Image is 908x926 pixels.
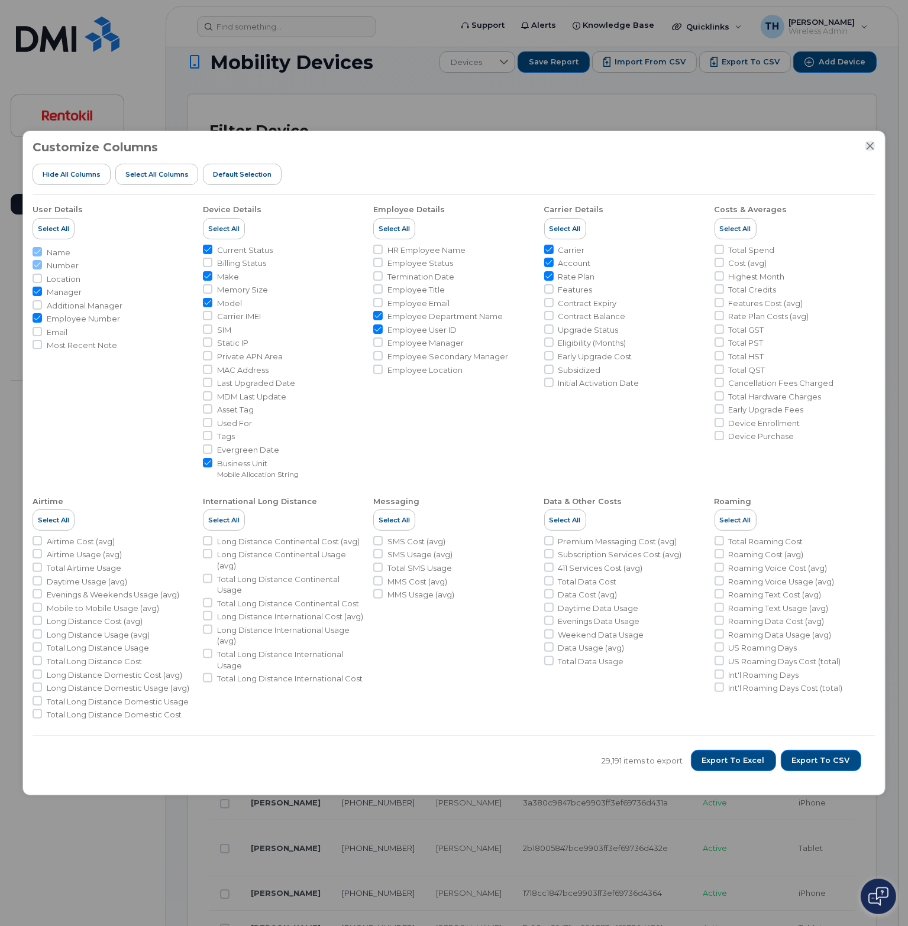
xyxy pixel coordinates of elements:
[387,563,452,574] span: Total SMS Usage
[558,576,617,587] span: Total Data Cost
[715,204,787,215] div: Costs & Averages
[33,496,63,507] div: Airtime
[43,170,101,179] span: Hide All Columns
[47,340,117,351] span: Most Recent Note
[602,755,683,766] span: 29,191 items to export
[217,625,364,646] span: Long Distance International Usage (avg)
[715,496,752,507] div: Roaming
[729,563,828,574] span: Roaming Voice Cost (avg)
[729,337,764,349] span: Total PST
[868,887,888,906] img: Open chat
[715,509,757,531] button: Select All
[729,311,809,322] span: Rate Plan Costs (avg)
[558,656,624,667] span: Total Data Usage
[720,224,751,233] span: Select All
[729,284,777,295] span: Total Credits
[729,629,832,641] span: Roaming Data Usage (avg)
[387,549,453,560] span: SMS Usage (avg)
[217,418,252,429] span: Used For
[550,515,581,525] span: Select All
[125,170,189,179] span: Select all Columns
[729,351,764,362] span: Total HST
[217,337,248,349] span: Static IP
[865,141,875,151] button: Close
[558,245,585,256] span: Carrier
[558,536,677,547] span: Premium Messaging Cost (avg)
[729,549,804,560] span: Roaming Cost (avg)
[217,351,283,362] span: Private APN Area
[373,496,419,507] div: Messaging
[47,670,182,681] span: Long Distance Domestic Cost (avg)
[373,218,415,239] button: Select All
[544,509,586,531] button: Select All
[387,258,453,269] span: Employee Status
[217,649,364,671] span: Total Long Distance International Usage
[217,284,268,295] span: Memory Size
[217,378,295,389] span: Last Upgraded Date
[558,616,640,627] span: Evenings Data Usage
[47,589,179,600] span: Evenings & Weekends Usage (avg)
[47,247,70,258] span: Name
[217,391,286,402] span: MDM Last Update
[217,549,364,571] span: Long Distance Continental Usage (avg)
[387,536,445,547] span: SMS Cost (avg)
[729,642,797,654] span: US Roaming Days
[47,603,159,614] span: Mobile to Mobile Usage (avg)
[217,271,239,282] span: Make
[373,509,415,531] button: Select All
[217,611,363,622] span: Long Distance International Cost (avg)
[558,629,644,641] span: Weekend Data Usage
[729,656,841,667] span: US Roaming Days Cost (total)
[47,576,127,587] span: Daytime Usage (avg)
[387,245,466,256] span: HR Employee Name
[558,563,643,574] span: 411 Services Cost (avg)
[217,298,242,309] span: Model
[729,603,829,614] span: Roaming Text Usage (avg)
[208,224,240,233] span: Select All
[47,629,150,641] span: Long Distance Usage (avg)
[558,324,619,336] span: Upgrade Status
[729,324,764,336] span: Total GST
[558,642,625,654] span: Data Usage (avg)
[203,164,282,185] button: Default Selection
[379,224,410,233] span: Select All
[217,365,269,376] span: MAC Address
[729,365,765,376] span: Total QST
[217,258,266,269] span: Billing Status
[217,245,273,256] span: Current Status
[203,218,245,239] button: Select All
[47,327,67,338] span: Email
[217,574,364,596] span: Total Long Distance Continental Usage
[217,536,360,547] span: Long Distance Continental Cost (avg)
[792,755,850,766] span: Export to CSV
[558,365,601,376] span: Subsidized
[544,204,604,215] div: Carrier Details
[729,404,804,415] span: Early Upgrade Fees
[558,284,593,295] span: Features
[558,258,591,269] span: Account
[387,284,445,295] span: Employee Title
[47,536,115,547] span: Airtime Cost (avg)
[33,509,75,531] button: Select All
[203,204,261,215] div: Device Details
[47,287,82,298] span: Manager
[558,351,632,362] span: Early Upgrade Cost
[47,549,122,560] span: Airtime Usage (avg)
[715,218,757,239] button: Select All
[47,274,80,285] span: Location
[38,224,69,233] span: Select All
[544,218,586,239] button: Select All
[729,670,799,681] span: Int'l Roaming Days
[702,755,765,766] span: Export to Excel
[217,324,231,336] span: SIM
[387,271,454,282] span: Termination Date
[47,260,79,271] span: Number
[558,337,626,349] span: Eligibility (Months)
[203,509,245,531] button: Select All
[203,496,317,507] div: International Long Distance
[729,245,775,256] span: Total Spend
[213,170,272,179] span: Default Selection
[38,515,69,525] span: Select All
[544,496,622,507] div: Data & Other Costs
[33,204,83,215] div: User Details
